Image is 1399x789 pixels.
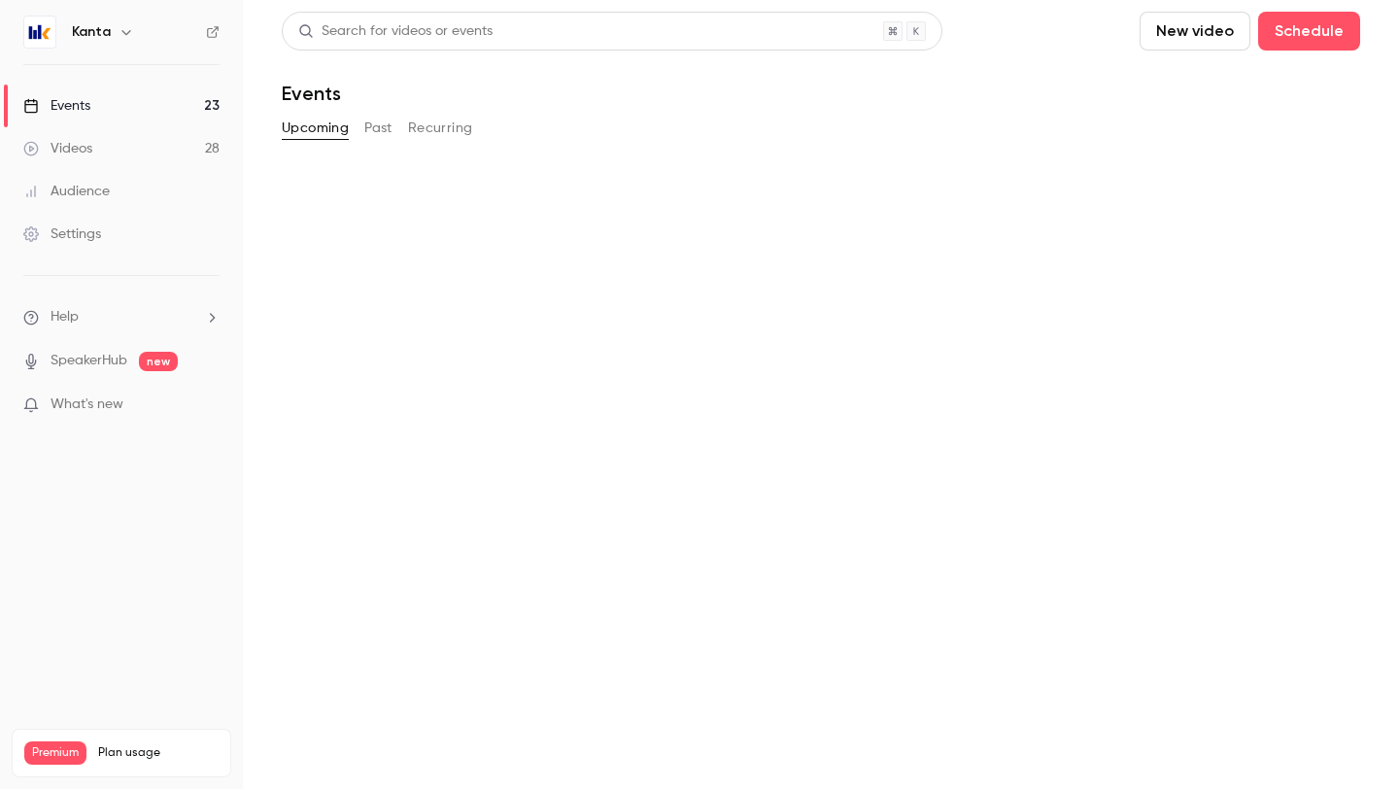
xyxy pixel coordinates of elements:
img: Kanta [24,17,55,48]
button: New video [1140,12,1250,51]
div: Settings [23,224,101,244]
h6: Kanta [72,22,111,42]
span: Help [51,307,79,327]
a: SpeakerHub [51,351,127,371]
button: Upcoming [282,113,349,144]
button: Schedule [1258,12,1360,51]
li: help-dropdown-opener [23,307,220,327]
span: Plan usage [98,745,219,761]
button: Past [364,113,392,144]
div: Search for videos or events [298,21,493,42]
div: Audience [23,182,110,201]
iframe: Noticeable Trigger [196,396,220,414]
div: Events [23,96,90,116]
h1: Events [282,82,341,105]
div: Videos [23,139,92,158]
button: Recurring [408,113,473,144]
span: new [139,352,178,371]
span: Premium [24,741,86,765]
span: What's new [51,394,123,415]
